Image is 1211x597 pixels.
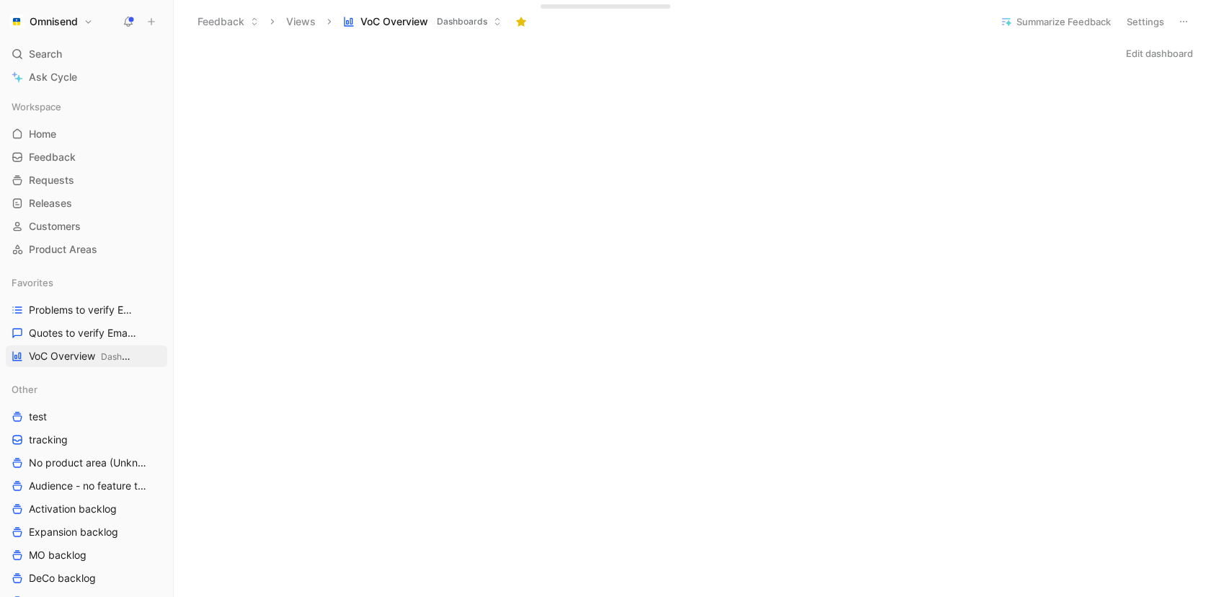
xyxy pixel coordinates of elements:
[6,169,167,191] a: Requests
[6,498,167,520] a: Activation backlog
[337,11,508,32] button: VoC OverviewDashboards
[1120,12,1171,32] button: Settings
[29,502,117,516] span: Activation backlog
[29,150,76,164] span: Feedback
[6,452,167,474] a: No product area (Unknowns)
[6,193,167,214] a: Releases
[6,379,167,400] div: Other
[437,14,487,29] span: Dashboards
[101,351,149,362] span: Dashboards
[29,548,86,562] span: MO backlog
[29,479,147,493] span: Audience - no feature tag
[6,406,167,428] a: test
[280,11,322,32] button: Views
[29,410,47,424] span: test
[6,322,167,344] a: Quotes to verify Email builder
[29,68,77,86] span: Ask Cycle
[29,326,137,340] span: Quotes to verify Email builder
[29,456,148,470] span: No product area (Unknowns)
[6,216,167,237] a: Customers
[6,544,167,566] a: MO backlog
[29,242,97,257] span: Product Areas
[6,345,167,367] a: VoC OverviewDashboards
[6,66,167,88] a: Ask Cycle
[6,299,167,321] a: Problems to verify Email Builder
[29,173,74,187] span: Requests
[6,567,167,589] a: DeCo backlog
[994,12,1117,32] button: Summarize Feedback
[29,349,134,364] span: VoC Overview
[29,127,56,141] span: Home
[191,11,265,32] button: Feedback
[29,433,68,447] span: tracking
[12,382,37,397] span: Other
[29,196,72,211] span: Releases
[29,45,62,63] span: Search
[6,12,97,32] button: OmnisendOmnisend
[12,275,53,290] span: Favorites
[6,43,167,65] div: Search
[6,272,167,293] div: Favorites
[6,96,167,118] div: Workspace
[6,239,167,260] a: Product Areas
[360,14,428,29] span: VoC Overview
[30,15,78,28] h1: Omnisend
[6,123,167,145] a: Home
[9,14,24,29] img: Omnisend
[29,525,118,539] span: Expansion backlog
[29,303,138,317] span: Problems to verify Email Builder
[6,429,167,451] a: tracking
[12,99,61,114] span: Workspace
[6,475,167,497] a: Audience - no feature tag
[29,571,96,585] span: DeCo backlog
[6,521,167,543] a: Expansion backlog
[29,219,81,234] span: Customers
[6,146,167,168] a: Feedback
[1119,43,1199,63] button: Edit dashboard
